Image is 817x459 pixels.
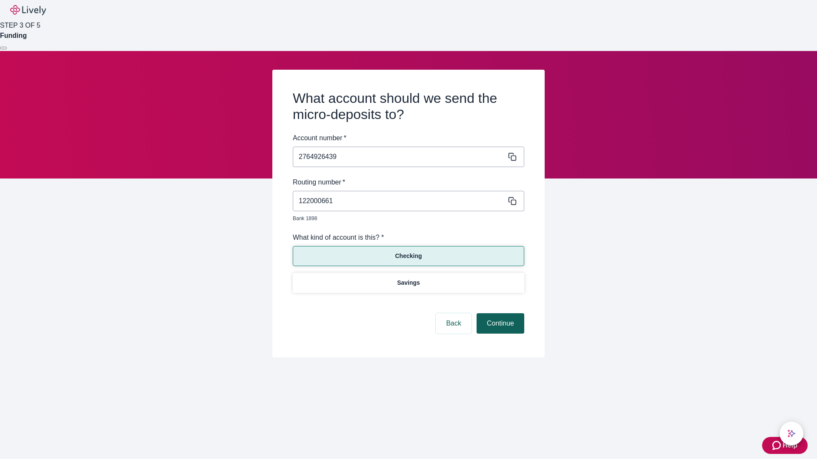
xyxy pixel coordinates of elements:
[293,246,524,266] button: Checking
[293,90,524,123] h2: What account should we send the micro-deposits to?
[293,177,345,187] label: Routing number
[293,232,384,243] label: What kind of account is this? *
[397,278,420,287] p: Savings
[780,422,803,445] button: chat
[783,440,797,450] span: Help
[508,153,517,161] svg: Copy to clipboard
[787,429,796,438] svg: Lively AI Assistant
[10,5,46,15] img: Lively
[293,273,524,293] button: Savings
[293,133,346,143] label: Account number
[293,215,518,222] p: Bank 1898
[508,197,517,205] svg: Copy to clipboard
[506,151,518,163] button: Copy message content to clipboard
[762,437,808,454] button: Zendesk support iconHelp
[436,313,471,334] button: Back
[395,252,422,261] p: Checking
[506,195,518,207] button: Copy message content to clipboard
[772,440,783,450] svg: Zendesk support icon
[477,313,524,334] button: Continue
